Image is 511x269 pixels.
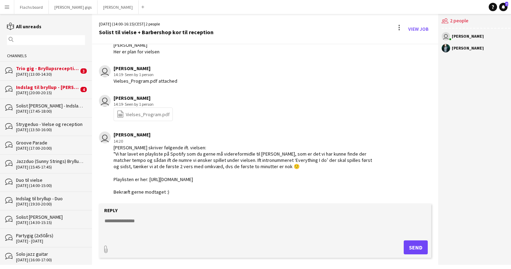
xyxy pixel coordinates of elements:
div: 2 people [442,14,510,29]
span: CEST [135,21,144,27]
div: [DATE] (13:00-14:30) [16,72,79,77]
button: Flachs board [14,0,49,14]
div: Indslag til bryllup - [PERSON_NAME] & Pianist [16,84,79,90]
span: 3 [80,68,87,74]
div: [PERSON_NAME] [114,65,177,72]
div: Indslag til bryllup - Duo [16,195,85,202]
div: [DATE] (17:45-18:00) [16,109,85,114]
div: [DATE] (16:00-17:00) [16,257,85,262]
div: Groove Parade [16,140,85,146]
div: [PERSON_NAME] [452,46,484,50]
a: View Job [405,23,431,35]
div: [DATE] (13:50-16:00) [16,127,85,132]
div: Solist [PERSON_NAME] [16,214,85,220]
div: Jazzduo (Sunny Strings) Bryllupsreception [16,158,85,164]
span: · Seen by 1 person [123,102,154,107]
a: 7 [499,3,508,11]
div: [PERSON_NAME] Her er plan for vielsen [114,42,160,54]
a: Vielses_Program.pdf [117,110,170,118]
div: 14:19 [114,101,173,107]
a: All unreads [7,23,41,30]
div: Trio gig - Bryllupsreception [16,65,79,72]
div: [PERSON_NAME] skriver følgende ift. vielsen: "Vi har lavet en playliste på Spotify som du gerne m... [114,144,376,195]
span: · Seen by 1 person [123,72,154,77]
div: [DATE] (20:00-20:15) [16,90,79,95]
div: [DATE] (17:00-20:00) [16,146,85,151]
div: [DATE] (14:00-15:00) [16,183,85,188]
div: Duo til vielse [16,177,85,183]
span: 4 [80,87,87,92]
div: 14:19 [114,72,177,78]
div: [DATE] (14:30-15:15) [16,220,85,225]
div: Solist til vielse + Barbershop kor til reception [99,29,214,35]
div: [DATE] (19:30-20:00) [16,202,85,207]
div: [PERSON_NAME] [114,95,173,101]
label: Reply [104,207,118,214]
div: 14:20 [114,138,376,144]
div: Strygeduo - Vielse og reception [16,121,85,127]
div: [DATE] (15:45-17:45) [16,165,85,170]
div: [DATE] (14:00-16:15) | 2 people [99,21,214,27]
div: Partygig (2x50års) [16,232,85,239]
button: [PERSON_NAME] [98,0,139,14]
button: [PERSON_NAME] gigs [49,0,98,14]
div: Solo jazz guitar [16,251,85,257]
div: Vielses_Program.pdf attached [114,78,177,84]
div: [PERSON_NAME] [452,34,484,38]
div: [DATE] - [DATE] [16,239,85,244]
span: 7 [505,2,508,6]
div: [PERSON_NAME] [114,132,376,138]
button: Send [404,240,428,254]
div: Solist [PERSON_NAME] - Indslag til bryllup [16,103,85,109]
